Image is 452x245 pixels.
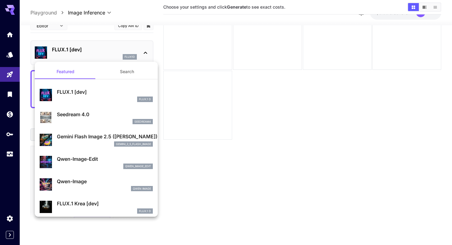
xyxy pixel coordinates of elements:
p: FLUX.1 [dev] [57,88,153,96]
div: Gemini Flash Image 2.5 ([PERSON_NAME])gemini_2_5_flash_image [40,130,153,149]
div: Seedream 4.0seedream4 [40,108,153,127]
div: Qwen-ImageQwen Image [40,175,153,194]
p: Qwen-Image [57,178,153,185]
p: FLUX.1 D [139,209,151,213]
div: FLUX.1 Krea [dev]FLUX.1 D [40,197,153,216]
p: qwen_image_edit [125,164,151,168]
p: Seedream 4.0 [57,111,153,118]
p: FLUX.1 D [139,97,151,101]
button: Featured [35,64,96,79]
div: FLUX.1 [dev]FLUX.1 D [40,86,153,105]
p: seedream4 [134,120,151,124]
p: Qwen-Image-Edit [57,155,153,163]
p: gemini_2_5_flash_image [116,142,151,146]
div: Qwen-Image-Editqwen_image_edit [40,153,153,172]
p: FLUX.1 Krea [dev] [57,200,153,207]
p: Qwen Image [133,187,151,191]
p: Gemini Flash Image 2.5 ([PERSON_NAME]) [57,133,153,140]
button: Search [96,64,158,79]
